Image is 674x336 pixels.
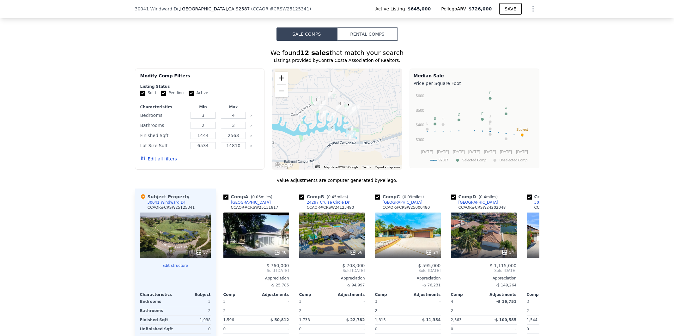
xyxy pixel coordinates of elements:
div: 0 [177,325,211,333]
text: A [505,106,507,110]
span: 3 [527,299,529,304]
div: 30430 Harbor Cir [346,126,353,137]
span: ( miles) [400,195,426,199]
text: G [441,117,444,121]
div: Listings provided by Contra Costa Association of Realtors . [135,57,539,63]
button: Clear [250,135,252,137]
span: $ 595,000 [418,263,440,268]
span: , [GEOGRAPHIC_DATA] [179,6,250,12]
div: Price per Square Foot [414,79,535,88]
div: 2 [375,306,407,315]
div: 54 [501,249,514,255]
span: Sold [DATE] [223,268,289,273]
div: Lot Size Sqft [140,141,187,150]
div: Finished Sqft [140,315,174,324]
div: 24 [426,249,438,255]
a: [GEOGRAPHIC_DATA] [375,200,422,205]
span: $ 760,000 [266,263,289,268]
span: -$ 76,231 [422,283,441,287]
div: Subject [175,292,211,297]
div: 57 [196,249,208,255]
span: 1,738 [299,318,310,322]
div: Finished Sqft [140,131,187,140]
strong: 12 sales [300,49,330,57]
span: Sold [DATE] [451,268,517,273]
text: [DATE] [421,150,433,154]
span: $ 1,115,000 [490,263,517,268]
div: - [333,306,365,315]
a: Report a map error [375,165,400,169]
div: 30037 White Wake Dr [336,101,343,111]
div: Comp [299,292,332,297]
div: Unfinished Sqft [140,325,174,333]
div: 3 [177,297,211,306]
div: - [409,306,441,315]
div: CCAOR # CRSW24202048 [458,205,506,210]
text: F [481,112,483,116]
div: 56 [350,249,362,255]
text: $600 [416,94,424,98]
button: Zoom in [275,72,288,84]
text: [DATE] [468,150,480,154]
div: Min [189,105,217,110]
div: Modify Comp Filters [140,73,259,84]
text: H [489,127,491,131]
div: 2 [527,306,558,315]
div: 30243 Skippers Way Dr [329,112,336,123]
text: $400 [416,123,424,127]
div: Appreciation [375,276,441,281]
text: 92587 [439,158,448,162]
label: Active [189,90,208,96]
span: $ 50,812 [270,318,289,322]
div: Appreciation [299,276,365,281]
div: Bathrooms [140,306,174,315]
span: $ 708,000 [342,263,365,268]
button: Sale Comps [276,27,337,41]
div: CCAOR # CRSW25051408 [534,205,582,210]
div: 2 [299,306,331,315]
div: Comp D [451,194,501,200]
text: [DATE] [437,150,449,154]
span: -$ 25,785 [271,283,289,287]
span: 1,596 [223,318,234,322]
span: 4 [451,299,453,304]
span: 1,815 [375,318,386,322]
div: We found that match your search [135,48,539,57]
span: Active Listing [375,6,408,12]
text: Unselected Comp [500,158,527,162]
span: Sold [DATE] [299,268,365,273]
div: Comp B [299,194,351,200]
span: 3 [375,299,378,304]
div: Bathrooms [140,121,187,130]
span: $ 22,782 [346,318,365,322]
button: Show Options [527,3,539,15]
a: [GEOGRAPHIC_DATA] [223,200,271,205]
div: 30218 Point Marina Dr [321,110,328,120]
span: ( miles) [324,195,351,199]
div: Appreciation [451,276,517,281]
div: Adjustments [256,292,289,297]
a: Open this area in Google Maps (opens a new window) [274,161,294,170]
div: - [485,306,517,315]
div: Max [220,105,247,110]
span: 3 [299,299,302,304]
a: 24297 Cruise Circle Dr [299,200,349,205]
div: - [409,325,441,333]
div: A chart. [414,88,535,167]
div: 48 [274,249,286,255]
text: [DATE] [500,150,512,154]
div: 23687 Canyon Lake Dr N [313,96,320,107]
div: 30367 Big River Dr [328,125,335,135]
a: [GEOGRAPHIC_DATA] [451,200,498,205]
div: 2 [451,306,483,315]
span: Map data ©2025 Google [324,165,358,169]
text: $500 [416,108,424,113]
div: 30243 Skippers Way Dr [534,200,579,205]
span: 0 [223,327,226,331]
div: Bedrooms [140,111,187,120]
div: Comp C [375,194,427,200]
span: , CA 92587 [227,6,250,11]
div: Characteristics [140,292,175,297]
button: Clear [250,114,252,117]
div: Subject Property [140,194,190,200]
